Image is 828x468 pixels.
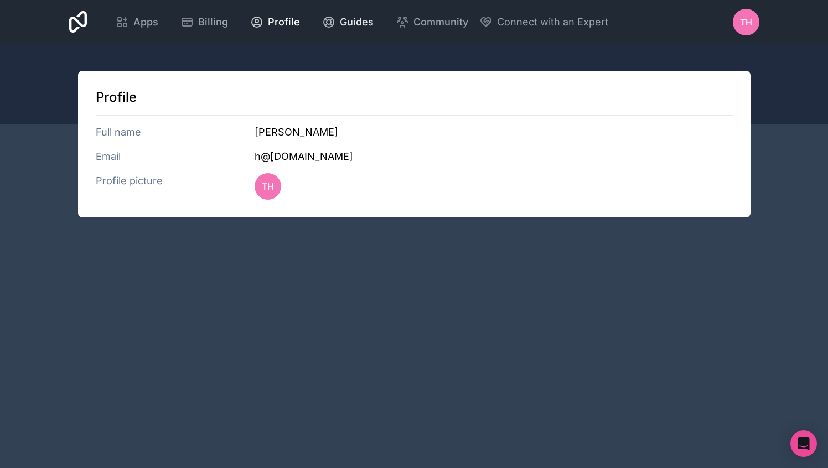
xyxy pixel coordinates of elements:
h3: Profile picture [96,173,255,200]
h3: Email [96,149,255,164]
span: Guides [340,14,374,30]
span: Community [413,14,468,30]
span: Connect with an Expert [497,14,608,30]
h1: Profile [96,89,733,106]
a: Guides [313,10,382,34]
button: Connect with an Expert [479,14,608,30]
a: Billing [172,10,237,34]
span: Profile [268,14,300,30]
span: Billing [198,14,228,30]
span: Apps [133,14,158,30]
a: Apps [107,10,167,34]
div: Open Intercom Messenger [790,430,817,457]
a: Profile [241,10,309,34]
h3: Full name [96,124,255,140]
span: TH [262,180,274,193]
span: TH [740,15,752,29]
h3: [PERSON_NAME] [255,124,732,140]
h3: h@[DOMAIN_NAME] [255,149,732,164]
a: Community [387,10,477,34]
